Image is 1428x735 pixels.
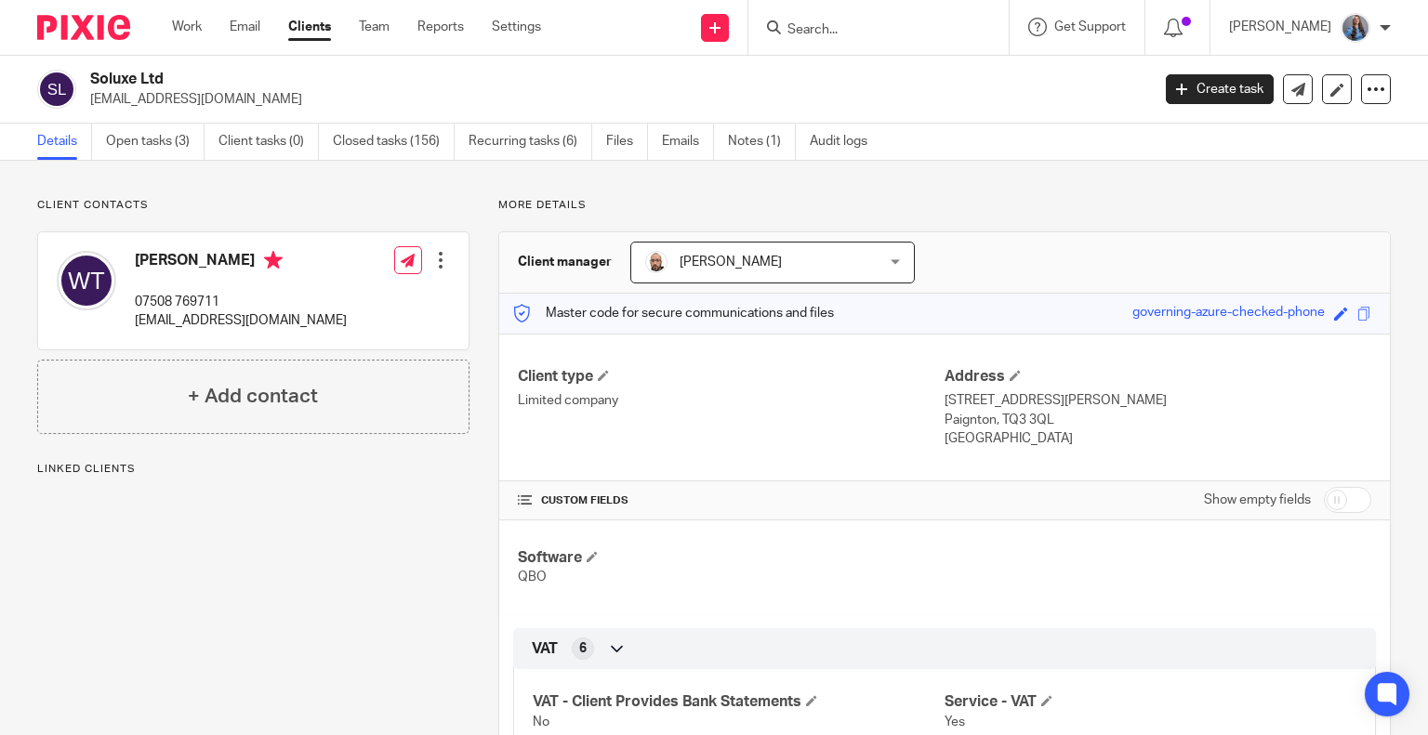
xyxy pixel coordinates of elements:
span: VAT [532,639,558,659]
p: [PERSON_NAME] [1229,18,1331,36]
h4: CUSTOM FIELDS [518,493,945,508]
a: Clients [288,18,331,36]
a: Emails [662,124,714,160]
span: Yes [945,715,965,728]
a: Recurring tasks (6) [469,124,592,160]
p: Master code for secure communications and files [513,304,834,322]
span: Get Support [1054,20,1126,33]
a: Audit logs [810,124,881,160]
p: Client contacts [37,198,469,213]
p: Limited company [518,391,945,410]
a: Notes (1) [728,124,796,160]
h4: Address [945,367,1371,387]
a: Team [359,18,390,36]
img: svg%3E [37,70,76,109]
a: Open tasks (3) [106,124,205,160]
label: Show empty fields [1204,491,1311,509]
a: Files [606,124,648,160]
div: governing-azure-checked-phone [1132,303,1325,324]
p: More details [498,198,1391,213]
input: Search [786,22,953,39]
p: Linked clients [37,462,469,477]
img: Daryl.jpg [645,251,668,273]
a: Settings [492,18,541,36]
h4: + Add contact [188,382,318,411]
p: 07508 769711 [135,293,347,311]
img: svg%3E [57,251,116,310]
a: Create task [1166,74,1274,104]
a: Email [230,18,260,36]
a: Client tasks (0) [218,124,319,160]
p: [STREET_ADDRESS][PERSON_NAME] [945,391,1371,410]
h4: Client type [518,367,945,387]
span: 6 [579,639,587,658]
span: No [533,715,549,728]
a: Closed tasks (156) [333,124,455,160]
p: [GEOGRAPHIC_DATA] [945,429,1371,448]
a: Reports [417,18,464,36]
img: Amanda-scaled.jpg [1341,13,1370,43]
h4: Service - VAT [945,692,1356,712]
h3: Client manager [518,253,612,271]
h4: [PERSON_NAME] [135,251,347,274]
p: Paignton, TQ3 3QL [945,411,1371,429]
a: Details [37,124,92,160]
p: [EMAIL_ADDRESS][DOMAIN_NAME] [135,311,347,330]
i: Primary [264,251,283,269]
span: QBO [518,571,547,584]
a: Work [172,18,202,36]
span: [PERSON_NAME] [680,256,782,269]
h2: Soluxe Ltd [90,70,929,89]
p: [EMAIL_ADDRESS][DOMAIN_NAME] [90,90,1138,109]
h4: Software [518,548,945,568]
h4: VAT - Client Provides Bank Statements [533,692,945,712]
img: Pixie [37,15,130,40]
